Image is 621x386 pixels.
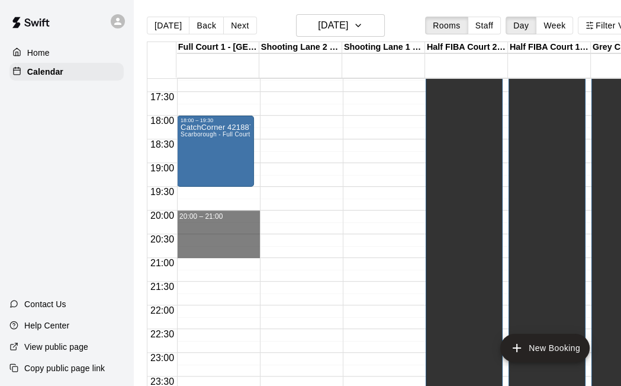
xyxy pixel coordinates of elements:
[147,282,177,292] span: 21:30
[176,42,259,53] div: Full Court 1 - [GEOGRAPHIC_DATA]
[147,329,177,339] span: 22:30
[147,258,177,268] span: 21:00
[500,334,590,362] button: add
[147,17,189,34] button: [DATE]
[24,341,88,353] p: View public page
[342,42,425,53] div: Shooting Lane 1 - [GEOGRAPHIC_DATA]
[147,234,177,244] span: 20:30
[425,42,508,53] div: Half FIBA Court 2 - [GEOGRAPHIC_DATA]
[296,14,385,37] button: [DATE]
[536,17,573,34] button: Week
[27,66,63,78] p: Calendar
[189,17,224,34] button: Back
[147,92,177,102] span: 17:30
[425,17,468,34] button: Rooms
[468,17,501,34] button: Staff
[259,42,342,53] div: Shooting Lane 2 - [GEOGRAPHIC_DATA]
[147,116,177,126] span: 18:00
[147,353,177,363] span: 23:00
[147,210,177,221] span: 20:00
[24,320,69,331] p: Help Center
[9,63,124,81] a: Calendar
[508,42,591,53] div: Half FIBA Court 1 - [GEOGRAPHIC_DATA]
[24,362,105,374] p: Copy public page link
[24,298,66,310] p: Contact Us
[179,212,223,221] span: 20:00 – 21:00
[223,17,256,34] button: Next
[506,17,536,34] button: Day
[147,139,177,149] span: 18:30
[318,17,348,34] h6: [DATE]
[27,47,50,59] p: Home
[147,305,177,315] span: 22:00
[147,187,177,197] span: 19:30
[147,163,177,173] span: 19:00
[9,44,124,62] a: Home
